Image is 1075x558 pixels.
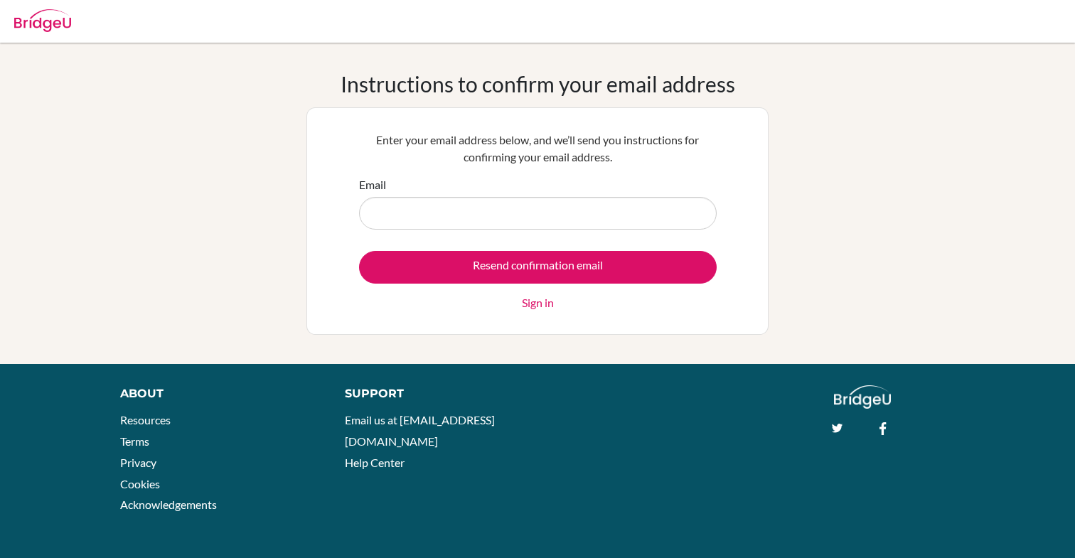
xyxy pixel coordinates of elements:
[834,385,892,409] img: logo_white@2x-f4f0deed5e89b7ecb1c2cc34c3e3d731f90f0f143d5ea2071677605dd97b5244.png
[14,9,71,32] img: Bridge-U
[359,251,717,284] input: Resend confirmation email
[120,477,160,490] a: Cookies
[120,498,217,511] a: Acknowledgements
[120,434,149,448] a: Terms
[345,413,495,448] a: Email us at [EMAIL_ADDRESS][DOMAIN_NAME]
[522,294,554,311] a: Sign in
[120,456,156,469] a: Privacy
[120,413,171,426] a: Resources
[359,132,717,166] p: Enter your email address below, and we’ll send you instructions for confirming your email address.
[120,385,313,402] div: About
[359,176,386,193] label: Email
[341,71,735,97] h1: Instructions to confirm your email address
[345,385,523,402] div: Support
[345,456,405,469] a: Help Center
